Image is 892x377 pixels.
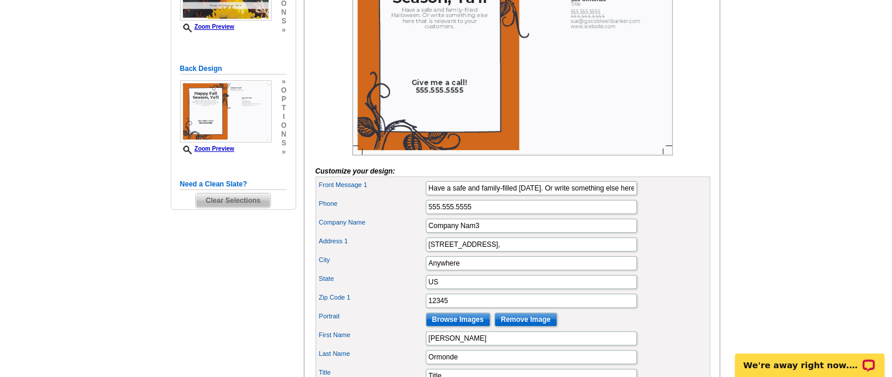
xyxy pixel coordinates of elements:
[319,330,425,340] label: First Name
[319,180,425,190] label: Front Message 1
[281,8,286,17] span: n
[319,218,425,227] label: Company Name
[494,313,557,327] input: Remove Image
[281,113,286,121] span: i
[180,63,287,74] h5: Back Design
[319,274,425,284] label: State
[319,293,425,303] label: Zip Code 1
[319,311,425,321] label: Portrait
[281,104,286,113] span: t
[727,340,892,377] iframe: LiveChat chat widget
[319,255,425,265] label: City
[281,139,286,148] span: s
[281,121,286,130] span: o
[316,167,395,175] i: Customize your design:
[281,148,286,157] span: »
[319,349,425,359] label: Last Name
[281,86,286,95] span: o
[196,193,270,208] span: Clear Selections
[319,236,425,246] label: Address 1
[319,199,425,209] label: Phone
[281,26,286,35] span: »
[281,130,286,139] span: n
[426,313,490,327] input: Browse Images
[281,95,286,104] span: p
[180,179,287,190] h5: Need a Clean Slate?
[281,77,286,86] span: »
[281,17,286,26] span: s
[180,23,235,30] a: Zoom Preview
[180,80,272,142] img: Z18874537_00001_2.jpg
[180,145,235,152] a: Zoom Preview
